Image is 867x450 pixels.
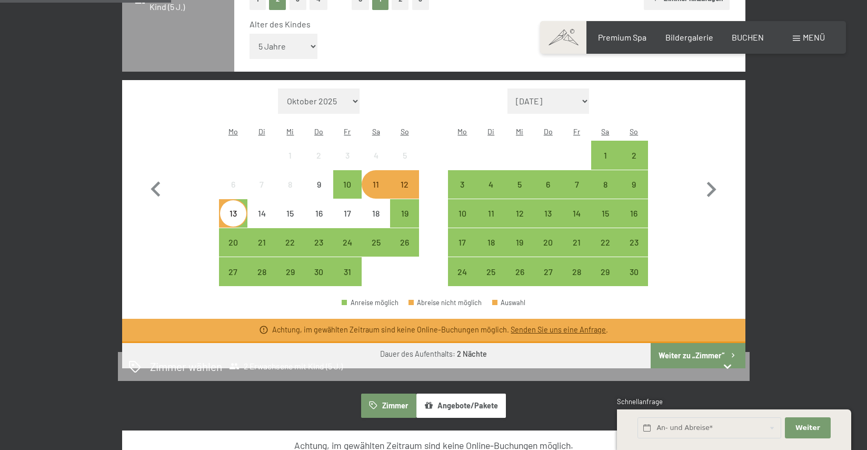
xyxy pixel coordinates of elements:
abbr: Mittwoch [286,127,294,136]
div: Anreise möglich [562,228,591,257]
button: Weiter [785,417,830,439]
div: Thu Oct 02 2025 [305,141,333,169]
div: 15 [592,209,619,236]
div: Sun Nov 09 2025 [620,170,648,199]
a: Bildergalerie [665,32,713,42]
div: Wed Nov 12 2025 [505,199,534,228]
div: Anreise möglich [620,170,648,199]
div: Sat Nov 15 2025 [591,199,620,228]
div: Sun Oct 26 2025 [390,228,418,257]
div: Thu Oct 16 2025 [305,199,333,228]
div: Anreise möglich [219,199,247,228]
abbr: Montag [457,127,467,136]
div: Anreise möglich [342,299,398,306]
div: 22 [277,238,303,265]
abbr: Samstag [372,127,380,136]
div: 28 [563,268,590,294]
button: Vorheriger Monat [141,89,171,287]
div: 12 [506,209,533,236]
div: 16 [621,209,647,236]
div: 4 [363,151,389,178]
div: Tue Oct 14 2025 [247,199,276,228]
div: Sun Oct 19 2025 [390,199,418,228]
div: Anreise möglich [534,199,562,228]
div: Anreise nicht möglich [333,141,362,169]
div: 4 [478,180,504,207]
abbr: Donnerstag [544,127,553,136]
div: Anreise nicht möglich [362,170,390,199]
div: Sun Nov 30 2025 [620,257,648,286]
div: Anreise möglich [505,257,534,286]
div: 25 [363,238,389,265]
div: Anreise nicht möglich [390,141,418,169]
div: Sun Nov 16 2025 [620,199,648,228]
div: 25 [478,268,504,294]
span: Schnellanfrage [617,397,663,406]
div: Sat Nov 01 2025 [591,141,620,169]
span: Weiter [795,423,820,433]
div: Anreise möglich [591,170,620,199]
div: 23 [621,238,647,265]
div: Fri Nov 21 2025 [562,228,591,257]
div: Wed Nov 05 2025 [505,170,534,199]
div: Anreise möglich [620,257,648,286]
div: 20 [220,238,246,265]
div: Anreise nicht möglich [362,141,390,169]
div: 27 [220,268,246,294]
div: Anreise möglich [333,257,362,286]
div: Fri Oct 03 2025 [333,141,362,169]
div: Thu Nov 27 2025 [534,257,562,286]
div: 9 [621,180,647,207]
a: Premium Spa [598,32,646,42]
div: Tue Oct 28 2025 [247,257,276,286]
div: Tue Nov 25 2025 [477,257,505,286]
div: Wed Nov 26 2025 [505,257,534,286]
div: Thu Nov 13 2025 [534,199,562,228]
div: Mon Oct 20 2025 [219,228,247,257]
h2: Zimmer wählen [150,359,222,374]
div: Sat Nov 22 2025 [591,228,620,257]
div: Anreise möglich [477,170,505,199]
div: Anreise nicht möglich [276,141,304,169]
div: Thu Oct 09 2025 [305,170,333,199]
div: 5 [391,151,417,178]
div: 19 [391,209,417,236]
abbr: Dienstag [258,127,265,136]
div: Anreise möglich [562,199,591,228]
div: Anreise möglich [591,257,620,286]
div: Anreise möglich [591,141,620,169]
div: 10 [449,209,475,236]
abbr: Sonntag [401,127,409,136]
div: Anreise möglich [620,141,648,169]
span: Menü [803,32,825,42]
div: 6 [220,180,246,207]
div: Wed Nov 19 2025 [505,228,534,257]
div: 16 [306,209,332,236]
div: Fri Nov 14 2025 [562,199,591,228]
div: Anreise möglich [448,257,476,286]
div: Thu Nov 20 2025 [534,228,562,257]
div: 23 [306,238,332,265]
div: Fri Oct 24 2025 [333,228,362,257]
div: Fri Oct 17 2025 [333,199,362,228]
div: 17 [334,209,361,236]
div: Anreise möglich [333,228,362,257]
div: Anreise nicht möglich [247,170,276,199]
div: Mon Nov 03 2025 [448,170,476,199]
div: 18 [478,238,504,265]
div: Alter des Kindes [250,18,722,30]
div: 13 [220,209,246,236]
div: Anreise nicht möglich [305,170,333,199]
div: Tue Oct 21 2025 [247,228,276,257]
div: 1 [592,151,619,178]
div: 17 [449,238,475,265]
div: Anreise möglich [505,228,534,257]
div: Anreise möglich [620,199,648,228]
div: Anreise möglich [534,257,562,286]
div: 21 [563,238,590,265]
button: Nächster Monat [696,89,726,287]
span: 2 Erwachsene mit Kind (5 J.) [229,361,343,371]
div: Sat Nov 29 2025 [591,257,620,286]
